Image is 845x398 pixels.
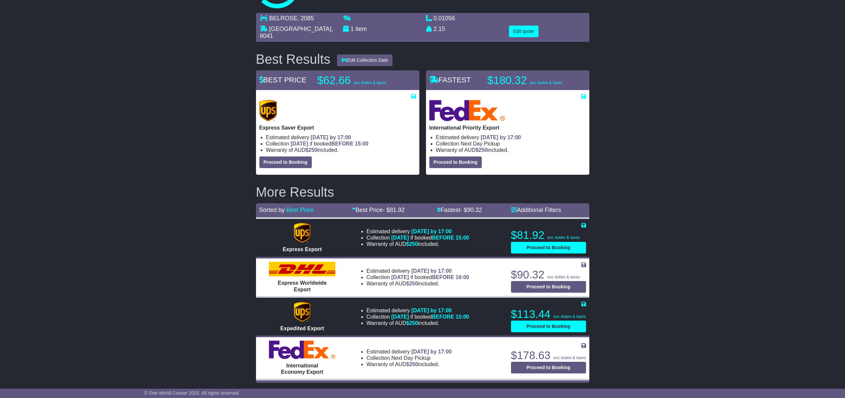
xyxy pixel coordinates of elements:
span: [DATE] [291,141,308,147]
span: $ [406,241,418,247]
button: Edit quote [509,26,539,37]
li: Estimated delivery [367,268,469,274]
span: $ [475,147,487,153]
li: Collection [367,314,469,320]
li: Warranty of AUD included. [436,147,586,153]
span: $ [406,361,418,367]
span: 90.32 [467,207,482,213]
span: if booked [291,141,368,147]
span: Express Worldwide Export [278,280,326,292]
span: 0.01056 [434,15,455,22]
li: Warranty of AUD included. [367,280,469,287]
button: Proceed to Booking [429,156,482,168]
span: exc duties & taxes [530,80,562,85]
span: $ [406,320,418,326]
button: Proceed to Booking [511,321,586,332]
span: 250 [409,241,418,247]
span: 250 [409,361,418,367]
img: FedEx Express: International Economy Export [269,341,335,359]
span: [DATE] by 17:00 [411,308,452,313]
button: Proceed to Booking [511,362,586,373]
li: Warranty of AUD included. [367,320,469,326]
li: Estimated delivery [367,307,469,314]
span: - $ [383,207,405,213]
span: 15:00 [355,141,369,147]
h2: More Results [256,185,589,199]
p: $178.63 [511,349,586,362]
span: exc duties & taxes [354,80,386,85]
span: Sorted by [259,207,285,213]
span: exc duties & taxes [553,355,586,360]
p: $113.44 [511,308,586,321]
a: Best Price [287,207,314,213]
img: UPS (new): Express Export [294,223,310,243]
span: BEFORE [432,235,454,241]
span: if booked [391,314,469,320]
p: Express Saver Export [259,125,416,131]
span: 16:00 [456,274,469,280]
span: Expedited Export [280,326,324,331]
button: Proceed to Booking [511,242,586,253]
img: FedEx Express: International Priority Export [429,100,505,121]
a: Best Price- $81.92 [352,207,405,213]
span: BELROSE [269,15,297,22]
span: BEFORE [331,141,354,147]
span: International Economy Export [281,363,323,375]
li: Estimated delivery [367,348,452,355]
span: 15:00 [456,235,469,241]
span: $ [406,281,418,286]
span: [GEOGRAPHIC_DATA] [269,26,331,32]
span: © One World Courier 2025. All rights reserved. [144,390,240,396]
span: exc duties & taxes [548,235,580,240]
span: [DATE] by 17:00 [411,268,452,274]
li: Warranty of AUD included. [266,147,416,153]
p: International Priority Export [429,125,586,131]
span: exc duties & taxes [553,314,586,319]
span: if booked [391,235,469,241]
button: Proceed to Booking [511,281,586,293]
a: Fastest- $90.32 [437,207,482,213]
span: 250 [409,281,418,286]
img: UPS (new): Expedited Export [294,302,310,322]
li: Warranty of AUD included. [367,361,452,367]
span: item [356,26,367,32]
li: Collection [367,235,469,241]
p: $90.32 [511,268,586,281]
span: Next Day Pickup [391,355,431,361]
span: $ [305,147,317,153]
span: BEFORE [432,274,454,280]
span: , 8041 [260,26,333,40]
li: Estimated delivery [367,228,469,235]
p: $62.66 [317,74,400,87]
span: [DATE] by 17:00 [481,135,521,140]
span: 250 [308,147,317,153]
span: FASTEST [429,76,471,84]
span: BEFORE [432,314,454,320]
p: $81.92 [511,229,586,242]
li: Collection [436,141,586,147]
button: Edit Collection Date [337,54,392,66]
li: Collection [367,274,469,280]
button: Proceed to Booking [259,156,312,168]
span: [DATE] [391,235,409,241]
li: Warranty of AUD included. [367,241,469,247]
img: UPS (new): Express Saver Export [259,100,277,121]
span: [DATE] [391,314,409,320]
li: Collection [367,355,452,361]
div: Best Results [253,52,334,66]
span: , 2085 [297,15,314,22]
li: Estimated delivery [436,134,586,141]
span: - $ [460,207,482,213]
p: $180.32 [487,74,570,87]
span: [DATE] by 17:00 [311,135,351,140]
span: [DATE] by 17:00 [411,349,452,354]
span: exc duties & taxes [548,275,580,279]
a: Additional Filters [511,207,561,213]
span: 81.92 [390,207,405,213]
img: DHL: Express Worldwide Export [269,262,335,276]
span: 1 [351,26,354,32]
span: BEST PRICE [259,76,306,84]
li: Estimated delivery [266,134,416,141]
span: [DATE] by 17:00 [411,229,452,234]
span: Next Day Pickup [461,141,500,147]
